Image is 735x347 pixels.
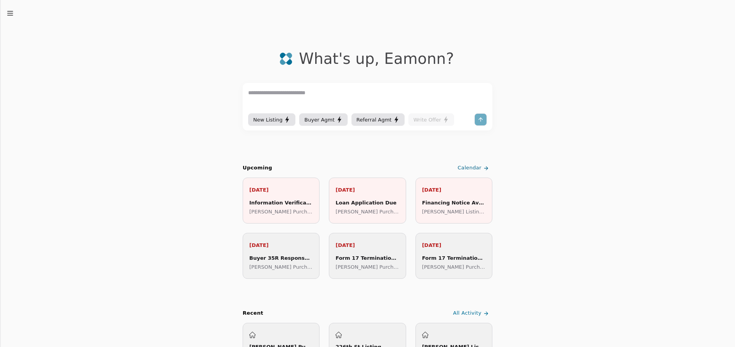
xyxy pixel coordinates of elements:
[456,162,492,174] a: Calendar
[329,233,406,279] a: [DATE]Form 17 Termination Expires[PERSON_NAME] Purchase ([GEOGRAPHIC_DATA])
[243,309,263,317] div: Recent
[357,116,392,124] span: Referral Agmt
[243,233,320,279] a: [DATE]Buyer 35R Response Due[PERSON_NAME] Purchase ([GEOGRAPHIC_DATA])
[249,254,313,262] div: Buyer 35R Response Due
[458,164,481,172] span: Calendar
[422,254,486,262] div: Form 17 Termination Expires
[249,186,313,194] p: [DATE]
[336,208,399,216] p: [PERSON_NAME] Purchase ([GEOGRAPHIC_DATA])
[249,263,313,271] p: [PERSON_NAME] Purchase ([GEOGRAPHIC_DATA])
[249,241,313,249] p: [DATE]
[336,254,399,262] div: Form 17 Termination Expires
[451,307,492,320] a: All Activity
[243,164,272,172] h2: Upcoming
[415,233,492,279] a: [DATE]Form 17 Termination Expires[PERSON_NAME] Purchase ([GEOGRAPHIC_DATA])
[453,309,481,317] span: All Activity
[352,113,405,126] button: Referral Agmt
[279,52,293,65] img: logo
[253,116,290,124] div: New Listing
[299,113,347,126] button: Buyer Agmt
[336,186,399,194] p: [DATE]
[422,186,486,194] p: [DATE]
[415,178,492,224] a: [DATE]Financing Notice Available[PERSON_NAME] Listing ([GEOGRAPHIC_DATA])
[299,50,454,67] div: What's up , Eamonn ?
[248,113,295,126] button: New Listing
[336,241,399,249] p: [DATE]
[422,263,486,271] p: [PERSON_NAME] Purchase ([GEOGRAPHIC_DATA])
[336,263,399,271] p: [PERSON_NAME] Purchase ([GEOGRAPHIC_DATA])
[422,208,486,216] p: [PERSON_NAME] Listing ([GEOGRAPHIC_DATA])
[422,241,486,249] p: [DATE]
[304,116,334,124] span: Buyer Agmt
[422,199,486,207] div: Financing Notice Available
[329,178,406,224] a: [DATE]Loan Application Due[PERSON_NAME] Purchase ([GEOGRAPHIC_DATA])
[336,199,399,207] div: Loan Application Due
[243,178,320,224] a: [DATE]Information Verification Ends[PERSON_NAME] Purchase ([GEOGRAPHIC_DATA])
[249,208,313,216] p: [PERSON_NAME] Purchase ([GEOGRAPHIC_DATA])
[249,199,313,207] div: Information Verification Ends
